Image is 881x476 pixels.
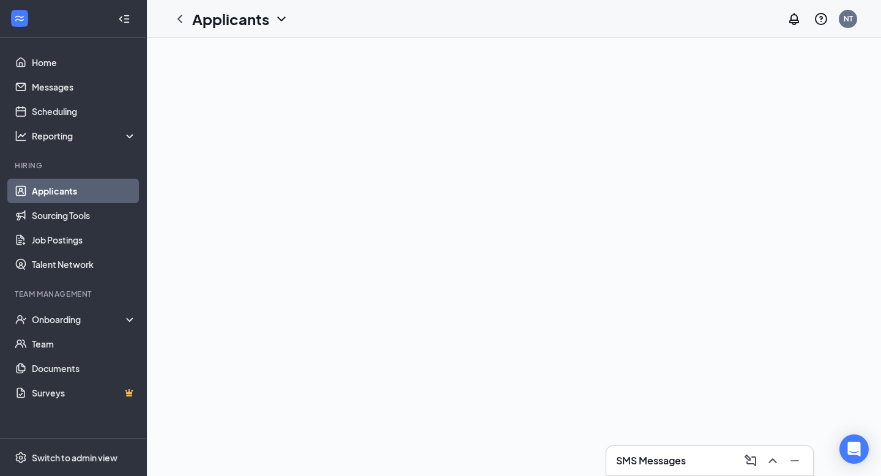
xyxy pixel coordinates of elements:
[15,160,134,171] div: Hiring
[173,12,187,26] svg: ChevronLeft
[32,452,117,464] div: Switch to admin view
[15,452,27,464] svg: Settings
[13,12,26,24] svg: WorkstreamLogo
[743,453,758,468] svg: ComposeMessage
[15,130,27,142] svg: Analysis
[616,454,686,467] h3: SMS Messages
[32,381,136,405] a: SurveysCrown
[32,75,136,99] a: Messages
[32,130,137,142] div: Reporting
[787,453,802,468] svg: Minimize
[32,179,136,203] a: Applicants
[32,203,136,228] a: Sourcing Tools
[192,9,269,29] h1: Applicants
[32,313,137,325] div: Onboarding
[15,313,27,325] svg: UserCheck
[32,252,136,277] a: Talent Network
[844,13,853,24] div: NT
[839,434,869,464] div: Open Intercom Messenger
[740,451,759,470] button: ComposeMessage
[32,332,136,356] a: Team
[765,453,780,468] svg: ChevronUp
[274,12,289,26] svg: ChevronDown
[762,451,781,470] button: ChevronUp
[118,13,130,25] svg: Collapse
[32,228,136,252] a: Job Postings
[32,99,136,124] a: Scheduling
[814,12,828,26] svg: QuestionInfo
[32,356,136,381] a: Documents
[784,451,803,470] button: Minimize
[32,50,136,75] a: Home
[15,289,134,299] div: Team Management
[787,12,801,26] svg: Notifications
